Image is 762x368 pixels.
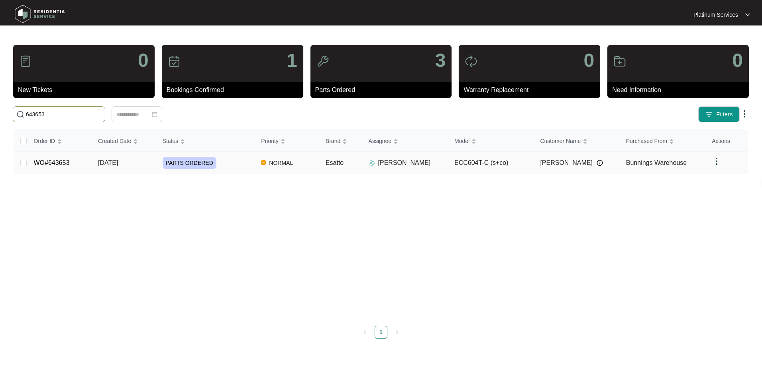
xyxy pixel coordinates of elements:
[626,137,667,145] span: Purchased From
[454,137,469,145] span: Model
[612,85,749,95] p: Need Information
[316,55,329,68] img: icon
[745,13,750,17] img: dropdown arrow
[613,55,626,68] img: icon
[705,110,713,118] img: filter icon
[362,131,448,152] th: Assignee
[698,106,740,122] button: filter iconFilters
[326,137,340,145] span: Brand
[391,326,403,339] li: Next Page
[27,131,92,152] th: Order ID
[534,131,619,152] th: Customer Name
[620,131,705,152] th: Purchased From
[261,160,266,165] img: Vercel Logo
[375,326,387,339] li: 1
[363,330,367,335] span: left
[740,109,749,119] img: dropdown arrow
[712,157,721,166] img: dropdown arrow
[92,131,156,152] th: Created Date
[138,51,149,70] p: 0
[163,157,216,169] span: PARTS ORDERED
[378,158,431,168] p: [PERSON_NAME]
[163,137,179,145] span: Status
[255,131,319,152] th: Priority
[465,55,477,68] img: icon
[435,51,446,70] p: 3
[98,137,131,145] span: Created Date
[18,85,155,95] p: New Tickets
[395,330,399,335] span: right
[626,159,687,166] span: Bunnings Warehouse
[463,85,600,95] p: Warranty Replacement
[448,131,534,152] th: Model
[540,158,593,168] span: [PERSON_NAME]
[583,51,594,70] p: 0
[168,55,181,68] img: icon
[167,85,303,95] p: Bookings Confirmed
[266,158,296,168] span: NORMAL
[326,159,344,166] span: Esatto
[732,51,743,70] p: 0
[716,110,733,119] span: Filters
[705,131,748,152] th: Actions
[693,11,738,19] p: Platinum Services
[359,326,371,339] li: Previous Page
[375,326,387,338] a: 1
[315,85,452,95] p: Parts Ordered
[26,110,102,119] input: Search by Order Id, Assignee Name, Customer Name, Brand and Model
[16,110,24,118] img: search-icon
[391,326,403,339] button: right
[12,2,68,26] img: residentia service logo
[33,137,55,145] span: Order ID
[448,152,534,174] td: ECC604T-C (s+co)
[369,137,392,145] span: Assignee
[359,326,371,339] button: left
[261,137,279,145] span: Priority
[597,160,603,166] img: Info icon
[287,51,297,70] p: 1
[319,131,362,152] th: Brand
[540,137,581,145] span: Customer Name
[19,55,32,68] img: icon
[156,131,255,152] th: Status
[369,160,375,166] img: Assigner Icon
[98,159,118,166] span: [DATE]
[33,159,69,166] a: WO#643653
